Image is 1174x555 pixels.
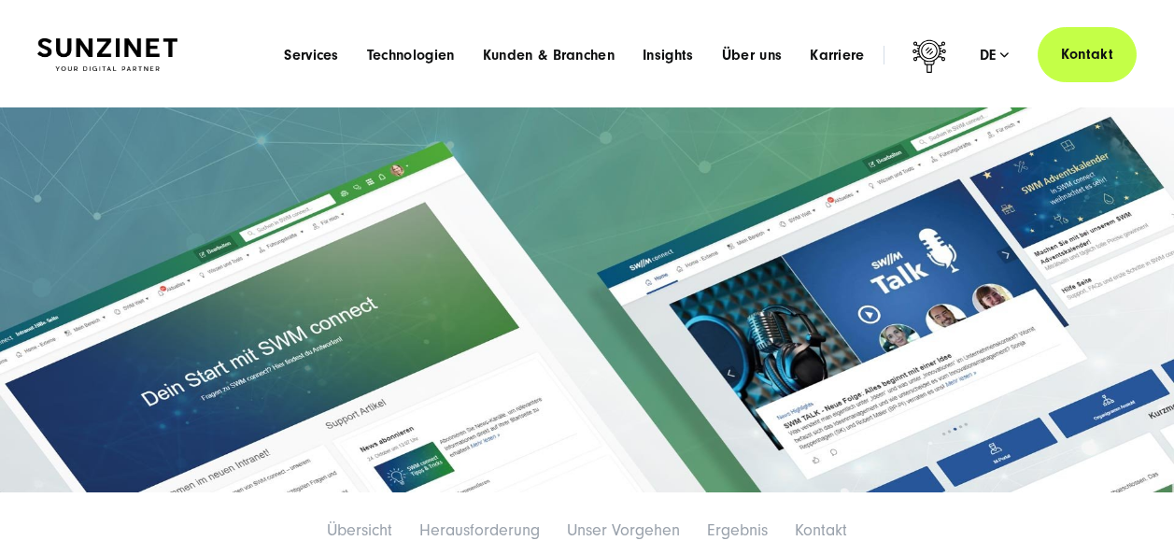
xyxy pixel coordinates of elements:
img: SUNZINET Full Service Digital Agentur [37,38,177,71]
a: Technologien [367,46,455,64]
a: Services [284,46,339,64]
a: Karriere [810,46,865,64]
a: Herausforderung [419,520,540,540]
a: Unser Vorgehen [567,520,680,540]
a: Kunden & Branchen [483,46,615,64]
a: Über uns [722,46,783,64]
a: Ergebnis [707,520,768,540]
a: Insights [643,46,694,64]
a: Übersicht [327,520,392,540]
a: Kontakt [795,520,847,540]
a: Kontakt [1038,27,1137,82]
div: de [980,46,1010,64]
